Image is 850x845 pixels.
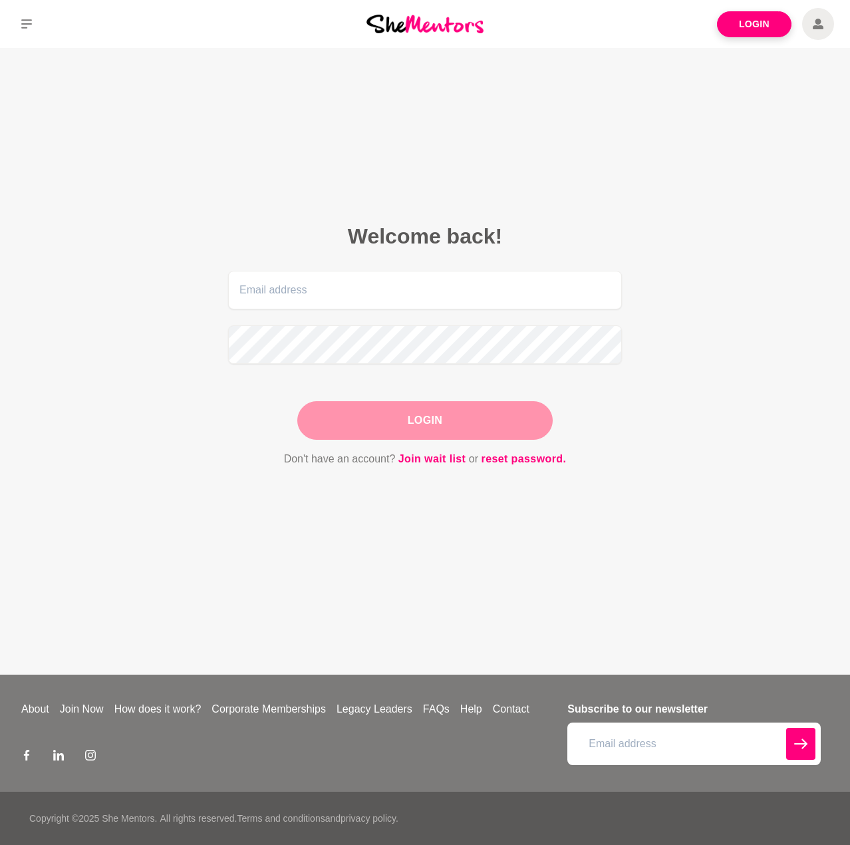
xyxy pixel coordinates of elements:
[109,701,207,717] a: How does it work?
[567,701,821,717] h4: Subscribe to our newsletter
[717,11,791,37] a: Login
[567,723,821,765] input: Email address
[455,701,488,717] a: Help
[237,813,325,824] a: Terms and conditions
[53,749,64,765] a: LinkedIn
[228,223,622,250] h2: Welcome back!
[228,450,622,468] p: Don't have an account? or
[16,701,55,717] a: About
[85,749,96,765] a: Instagram
[331,701,418,717] a: Legacy Leaders
[206,701,331,717] a: Corporate Memberships
[21,749,32,765] a: Facebook
[55,701,109,717] a: Join Now
[160,812,398,826] p: All rights reserved. and .
[398,450,466,468] a: Join wait list
[228,271,622,309] input: Email address
[482,450,567,468] a: reset password.
[488,701,535,717] a: Contact
[341,813,396,824] a: privacy policy
[366,15,484,33] img: She Mentors Logo
[418,701,455,717] a: FAQs
[29,812,157,826] p: Copyright © 2025 She Mentors .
